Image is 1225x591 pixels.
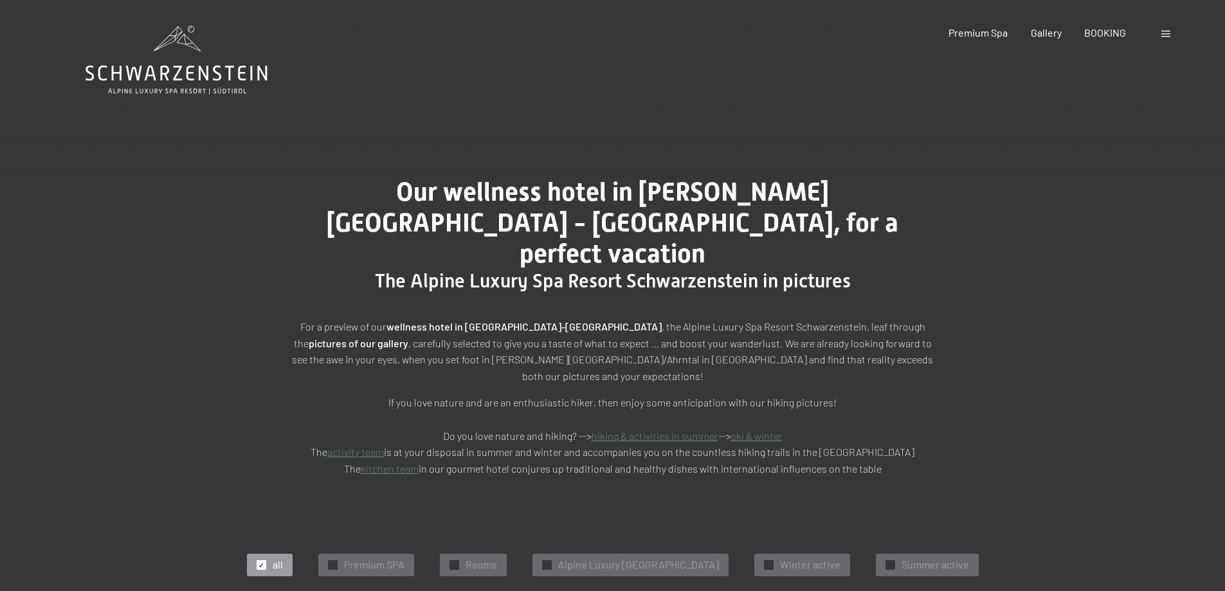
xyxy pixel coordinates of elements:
a: BOOKING [1084,26,1126,39]
span: Rooms [466,558,497,572]
span: ✓ [887,561,893,570]
strong: pictures of our gallery [309,337,408,349]
span: Summer active [902,558,969,572]
span: Winter active [780,558,840,572]
a: ski & winter [731,430,783,442]
p: If you love nature and are an enthusiastic hiker, then enjoy some anticipation with our hiking pi... [291,394,934,477]
span: ✓ [766,561,771,570]
strong: wellness hotel in [GEOGRAPHIC_DATA]-[GEOGRAPHIC_DATA] [386,320,662,332]
span: all [273,558,283,572]
a: hiking & activities in summer [592,430,718,442]
span: ✓ [330,561,335,570]
a: Gallery [1031,26,1062,39]
span: ✓ [451,561,457,570]
span: ✓ [259,561,264,570]
a: Premium Spa [948,26,1008,39]
span: Alpine Luxury [GEOGRAPHIC_DATA] [558,558,719,572]
a: kitchen team [361,462,419,475]
span: ✓ [544,561,549,570]
p: For a preview of our , the Alpine Luxury Spa Resort Schwarzenstein, leaf through the , carefully ... [291,318,934,384]
span: Premium SPA [344,558,404,572]
a: activity team [327,446,384,458]
span: The Alpine Luxury Spa Resort Schwarzenstein in pictures [375,269,851,292]
span: Our wellness hotel in [PERSON_NAME][GEOGRAPHIC_DATA] - [GEOGRAPHIC_DATA], for a perfect vacation [327,177,898,269]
